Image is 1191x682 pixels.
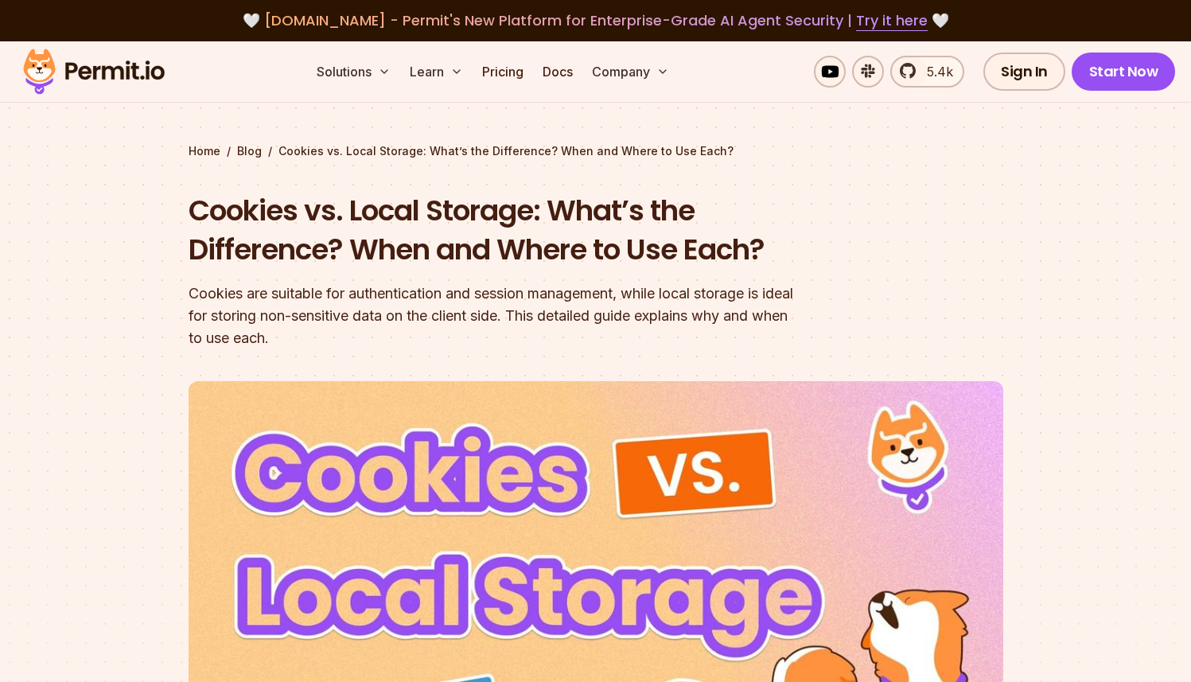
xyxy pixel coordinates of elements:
button: Learn [403,56,469,88]
h1: Cookies vs. Local Storage: What’s the Difference? When and Where to Use Each? [189,191,800,270]
a: Docs [536,56,579,88]
img: Permit logo [16,45,172,99]
a: Blog [237,143,262,159]
div: / / [189,143,1003,159]
a: Try it here [856,10,928,31]
a: Sign In [983,53,1065,91]
span: 5.4k [917,62,953,81]
span: [DOMAIN_NAME] - Permit's New Platform for Enterprise-Grade AI Agent Security | [264,10,928,30]
button: Solutions [310,56,397,88]
a: Start Now [1072,53,1176,91]
a: Pricing [476,56,530,88]
button: Company [586,56,675,88]
div: 🤍 🤍 [38,10,1153,32]
a: Home [189,143,220,159]
a: 5.4k [890,56,964,88]
div: Cookies are suitable for authentication and session management, while local storage is ideal for ... [189,283,800,349]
